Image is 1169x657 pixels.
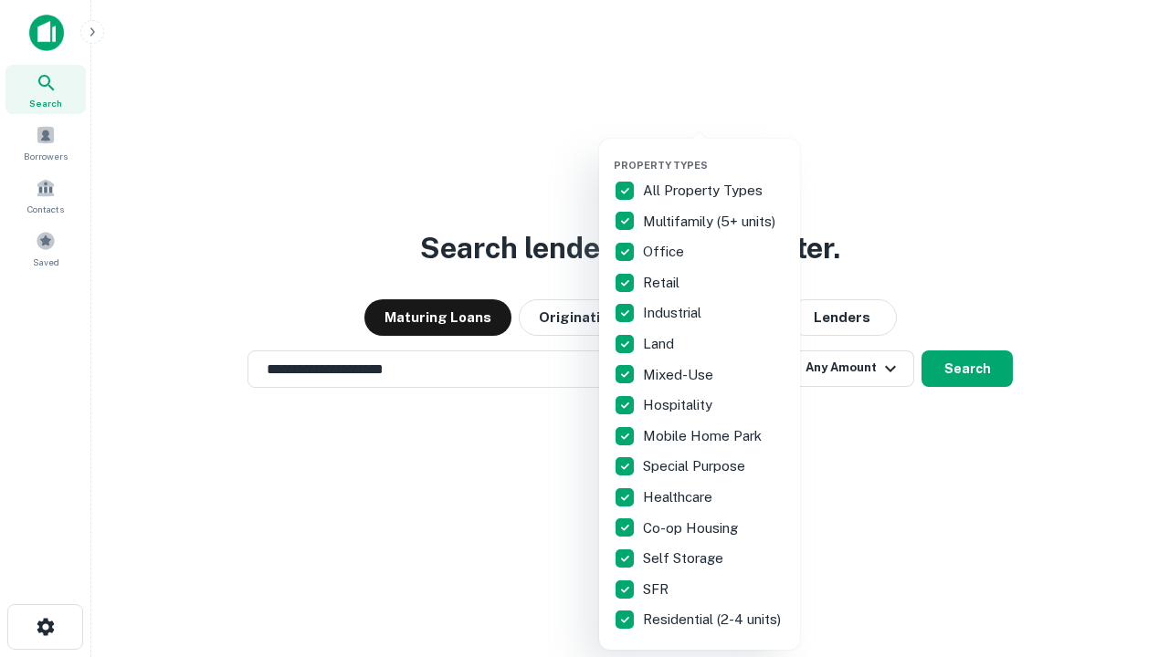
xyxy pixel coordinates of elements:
p: Self Storage [643,547,727,569]
span: Property Types [614,160,708,171]
p: Co-op Housing [643,517,742,539]
p: Mobile Home Park [643,425,765,447]
p: Retail [643,272,683,294]
p: Hospitality [643,394,716,416]
p: Residential (2-4 units) [643,609,785,631]
p: Office [643,241,688,263]
p: Industrial [643,302,705,324]
p: All Property Types [643,180,766,202]
p: Healthcare [643,486,716,508]
p: Multifamily (5+ units) [643,211,779,233]
p: Special Purpose [643,455,749,477]
p: Land [643,333,678,355]
iframe: Chat Widget [1078,511,1169,599]
p: SFR [643,579,672,600]
p: Mixed-Use [643,364,717,386]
